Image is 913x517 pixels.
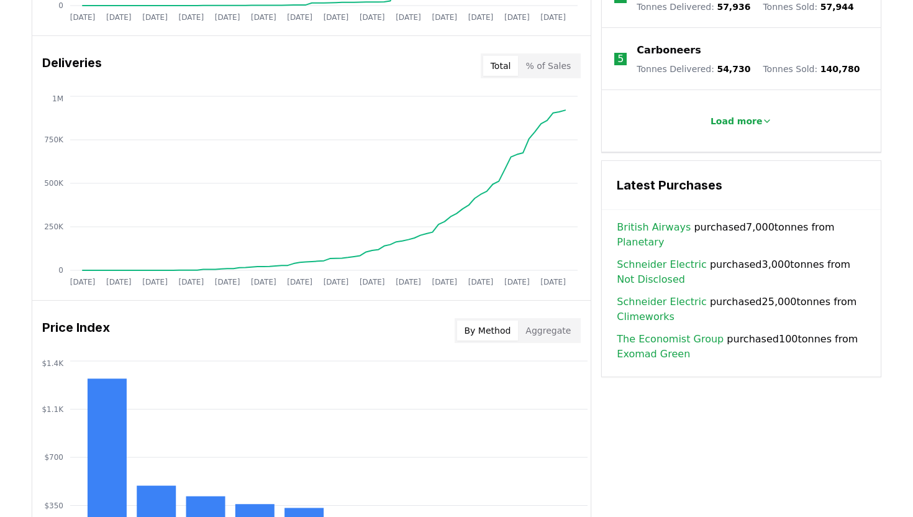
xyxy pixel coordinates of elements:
tspan: [DATE] [142,278,168,286]
tspan: [DATE] [324,278,349,286]
tspan: [DATE] [106,13,132,22]
tspan: [DATE] [251,13,276,22]
tspan: 0 [58,1,63,10]
tspan: [DATE] [504,278,530,286]
tspan: [DATE] [70,278,96,286]
span: 54,730 [717,64,750,74]
tspan: [DATE] [396,278,421,286]
tspan: [DATE] [540,13,566,22]
tspan: $1.1K [42,405,64,414]
tspan: [DATE] [215,278,240,286]
tspan: [DATE] [432,278,457,286]
span: purchased 25,000 tonnes from [617,295,866,324]
span: 140,780 [820,64,860,74]
tspan: [DATE] [287,13,312,22]
h3: Price Index [42,318,110,343]
button: % of Sales [518,56,578,76]
tspan: [DATE] [360,278,385,286]
a: The Economist Group [617,332,724,347]
tspan: [DATE] [396,13,421,22]
a: Carboneers [637,43,701,58]
p: Tonnes Sold : [763,63,860,75]
tspan: [DATE] [432,13,457,22]
span: purchased 3,000 tonnes from [617,257,866,287]
span: 57,944 [820,2,854,12]
tspan: [DATE] [142,13,168,22]
a: British Airways [617,220,691,235]
button: Aggregate [518,321,578,341]
p: Tonnes Delivered : [637,63,750,75]
button: Total [483,56,519,76]
tspan: [DATE] [179,278,204,286]
p: 5 [617,52,624,66]
a: Climeworks [617,309,675,324]
p: Load more [711,115,763,127]
h3: Latest Purchases [617,176,866,194]
tspan: [DATE] [324,13,349,22]
tspan: [DATE] [468,278,494,286]
button: Load more [701,109,783,134]
tspan: [DATE] [468,13,494,22]
span: 57,936 [717,2,750,12]
span: purchased 100 tonnes from [617,332,866,362]
tspan: [DATE] [251,278,276,286]
p: Tonnes Delivered : [637,1,750,13]
tspan: 250K [44,222,64,231]
tspan: [DATE] [106,278,132,286]
tspan: 750K [44,135,64,144]
tspan: [DATE] [540,278,566,286]
a: Exomad Green [617,347,690,362]
tspan: $1.4K [42,359,64,368]
tspan: $700 [44,453,63,462]
a: Schneider Electric [617,257,706,272]
tspan: [DATE] [179,13,204,22]
tspan: 1M [52,94,63,103]
tspan: [DATE] [70,13,96,22]
button: By Method [457,321,519,341]
a: Schneider Electric [617,295,706,309]
tspan: [DATE] [215,13,240,22]
a: Not Disclosed [617,272,685,287]
tspan: $350 [44,501,63,510]
tspan: 0 [58,266,63,275]
tspan: [DATE] [287,278,312,286]
tspan: [DATE] [504,13,530,22]
tspan: [DATE] [360,13,385,22]
h3: Deliveries [42,53,102,78]
a: Planetary [617,235,664,250]
tspan: 500K [44,179,64,188]
span: purchased 7,000 tonnes from [617,220,866,250]
p: Tonnes Sold : [763,1,853,13]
